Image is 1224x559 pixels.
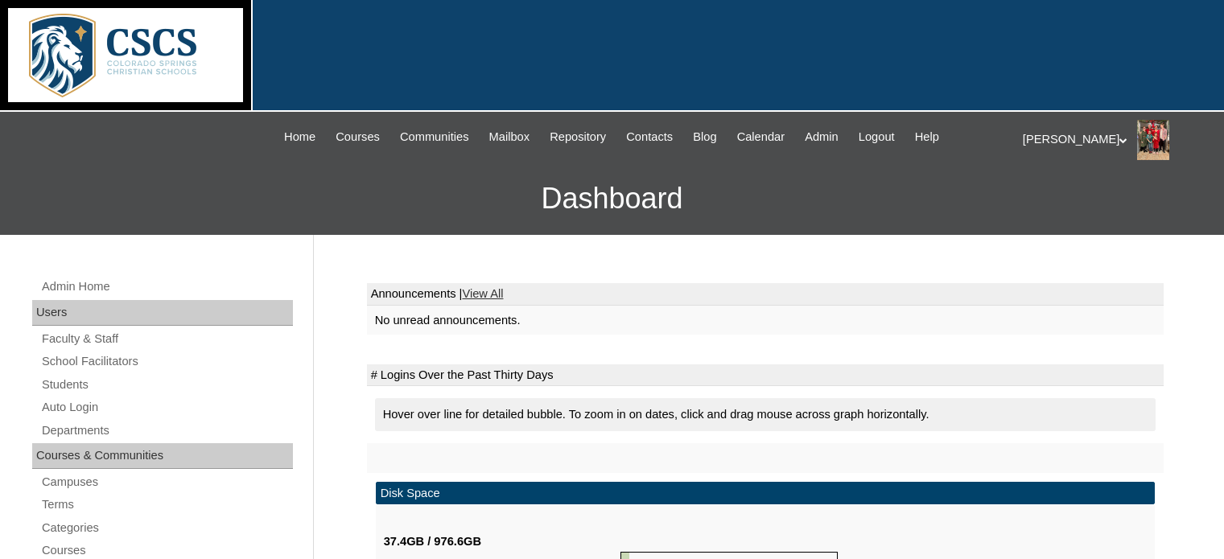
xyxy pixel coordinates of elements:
a: Terms [40,495,293,515]
a: Calendar [729,128,793,146]
span: Contacts [626,128,673,146]
span: Courses [336,128,380,146]
a: Students [40,375,293,395]
a: View All [462,287,503,300]
a: Categories [40,518,293,538]
a: Help [907,128,947,146]
div: 37.4GB / 976.6GB [384,533,620,550]
a: Repository [542,128,614,146]
div: [PERSON_NAME] [1023,120,1208,160]
a: Mailbox [481,128,538,146]
td: # Logins Over the Past Thirty Days [367,364,1164,387]
a: Contacts [618,128,681,146]
td: Disk Space [376,482,1155,505]
a: School Facilitators [40,351,293,372]
span: Logout [859,128,895,146]
a: Faculty & Staff [40,329,293,349]
a: Campuses [40,472,293,492]
a: Blog [685,128,724,146]
td: No unread announcements. [367,306,1164,335]
span: Blog [693,128,716,146]
span: Home [284,128,315,146]
span: Mailbox [489,128,530,146]
div: Courses & Communities [32,443,293,469]
div: Hover over line for detailed bubble. To zoom in on dates, click and drag mouse across graph horiz... [375,398,1156,431]
span: Calendar [737,128,785,146]
a: Communities [392,128,477,146]
td: Announcements | [367,283,1164,306]
span: Admin [805,128,839,146]
a: Auto Login [40,397,293,417]
img: Stephanie Phillips [1137,120,1169,160]
h3: Dashboard [8,162,1216,235]
span: Repository [550,128,606,146]
a: Courses [328,128,388,146]
span: Help [915,128,939,146]
a: Home [276,128,324,146]
a: Departments [40,421,293,441]
a: Admin Home [40,277,293,297]
a: Logout [851,128,903,146]
div: Users [32,300,293,326]
a: Admin [797,128,847,146]
span: Communities [400,128,469,146]
img: logo-white.png [8,8,243,102]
